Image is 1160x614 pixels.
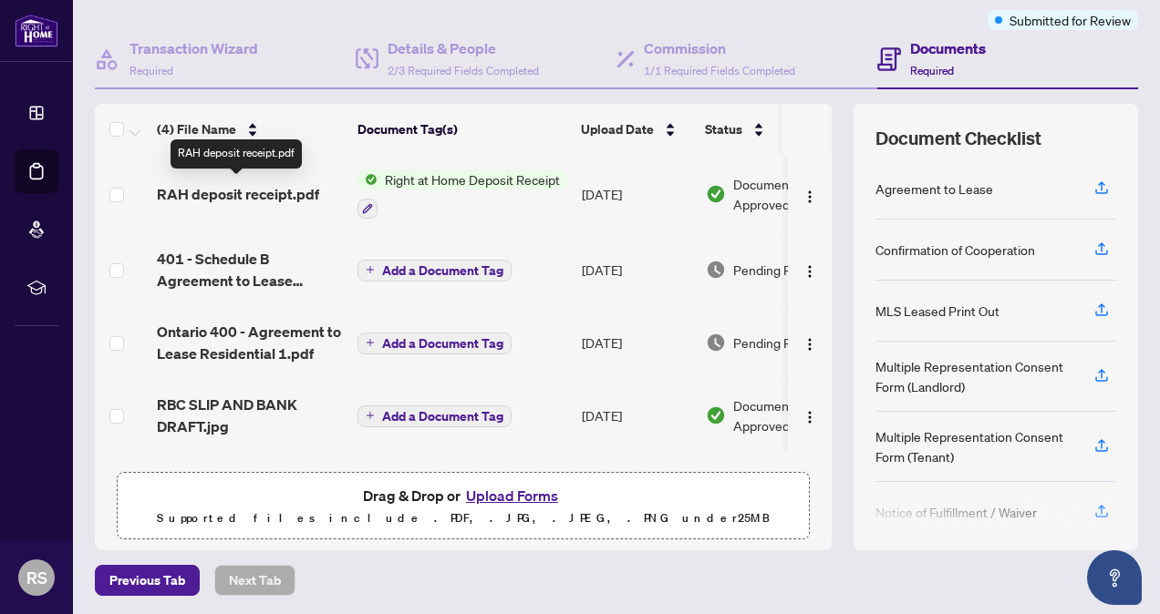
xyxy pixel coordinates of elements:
[910,64,954,77] span: Required
[357,405,512,427] button: Add a Document Tag
[363,484,564,507] span: Drag & Drop or
[644,64,795,77] span: 1/1 Required Fields Completed
[575,379,699,452] td: [DATE]
[706,260,726,280] img: Document Status
[698,104,853,155] th: Status
[705,119,742,139] span: Status
[357,169,567,219] button: Status IconRight at Home Deposit Receipt
[875,426,1072,466] div: Multiple Representation Consent Form (Tenant)
[795,328,824,357] button: Logo
[910,37,986,59] h4: Documents
[733,395,846,435] span: Document Approved
[803,337,817,352] img: Logo
[388,64,539,77] span: 2/3 Required Fields Completed
[129,37,258,59] h4: Transaction Wizard
[795,179,824,209] button: Logo
[803,189,817,204] img: Logo
[875,179,993,199] div: Agreement to Lease
[357,333,512,354] button: Add a Document Tag
[875,240,1035,260] div: Confirmation of Cooperation
[150,104,350,155] th: (4) File Name
[875,356,1072,396] div: Multiple Representation Consent Form (Landlord)
[733,260,824,280] span: Pending Review
[214,565,295,596] button: Next Tab
[575,155,699,233] td: [DATE]
[357,258,512,281] button: Add a Document Tag
[574,104,698,155] th: Upload Date
[1010,10,1131,30] span: Submitted for Review
[803,264,817,279] img: Logo
[357,331,512,354] button: Add a Document Tag
[118,473,809,540] span: Drag & Drop orUpload FormsSupported files include .PDF, .JPG, .JPEG, .PNG under25MB
[26,565,47,590] span: RS
[157,321,343,364] span: Ontario 400 - Agreement to Lease Residential 1.pdf
[581,119,654,139] span: Upload Date
[109,566,185,595] span: Previous Tab
[95,565,200,596] button: Previous Tab
[706,333,726,353] img: Document Status
[350,104,574,155] th: Document Tag(s)
[157,119,236,139] span: (4) File Name
[795,255,824,284] button: Logo
[644,37,795,59] h4: Commission
[357,169,378,189] img: Status Icon
[366,338,375,347] span: plus
[157,183,319,205] span: RAH deposit receipt.pdf
[382,410,503,423] span: Add a Document Tag
[733,333,824,353] span: Pending Review
[461,484,564,507] button: Upload Forms
[382,264,503,277] span: Add a Document Tag
[157,394,343,437] span: RBC SLIP AND BANK DRAFT.jpg
[366,411,375,420] span: plus
[15,14,58,47] img: logo
[875,301,999,321] div: MLS Leased Print Out
[706,405,726,425] img: Document Status
[575,233,699,306] td: [DATE]
[157,248,343,292] span: 401 - Schedule B Agreement to Lease Residential.pdf
[382,337,503,350] span: Add a Document Tag
[388,37,539,59] h4: Details & People
[575,306,699,379] td: [DATE]
[875,126,1041,151] span: Document Checklist
[803,410,817,425] img: Logo
[129,64,173,77] span: Required
[706,184,726,204] img: Document Status
[733,174,846,214] span: Document Approved
[795,401,824,430] button: Logo
[357,260,512,281] button: Add a Document Tag
[357,404,512,427] button: Add a Document Tag
[1087,550,1142,605] button: Open asap
[171,139,302,169] div: RAH deposit receipt.pdf
[378,169,567,189] span: Right at Home Deposit Receipt
[366,265,375,274] span: plus
[129,507,798,529] p: Supported files include .PDF, .JPG, .JPEG, .PNG under 25 MB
